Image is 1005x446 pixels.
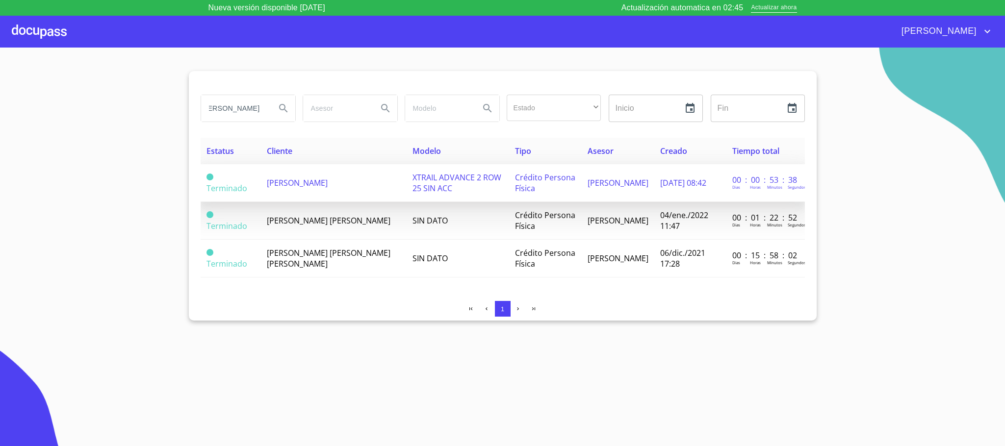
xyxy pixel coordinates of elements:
[660,146,687,156] span: Creado
[206,211,213,218] span: Terminado
[660,210,708,231] span: 04/ene./2022 11:47
[732,174,799,185] p: 00 : 00 : 53 : 38
[206,183,247,194] span: Terminado
[894,24,981,39] span: [PERSON_NAME]
[732,184,740,190] p: Dias
[588,253,648,264] span: [PERSON_NAME]
[412,146,441,156] span: Modelo
[206,258,247,269] span: Terminado
[515,248,575,269] span: Crédito Persona Física
[750,260,761,265] p: Horas
[201,95,268,122] input: search
[588,215,648,226] span: [PERSON_NAME]
[412,253,448,264] span: SIN DATO
[732,260,740,265] p: Dias
[588,146,614,156] span: Asesor
[788,260,806,265] p: Segundos
[588,177,648,188] span: [PERSON_NAME]
[272,97,295,120] button: Search
[495,301,511,317] button: 1
[767,184,782,190] p: Minutos
[206,249,213,256] span: Terminado
[751,3,797,13] span: Actualizar ahora
[412,172,501,194] span: XTRAIL ADVANCE 2 ROW 25 SIN ACC
[412,215,448,226] span: SIN DATO
[206,221,247,231] span: Terminado
[405,95,472,122] input: search
[267,248,390,269] span: [PERSON_NAME] [PERSON_NAME] [PERSON_NAME]
[660,177,706,188] span: [DATE] 08:42
[767,260,782,265] p: Minutos
[206,146,234,156] span: Estatus
[267,177,328,188] span: [PERSON_NAME]
[732,250,799,261] p: 00 : 15 : 58 : 02
[732,212,799,223] p: 00 : 01 : 22 : 52
[501,305,504,313] span: 1
[507,95,601,121] div: ​
[208,2,325,14] p: Nueva versión disponible [DATE]
[732,222,740,227] p: Dias
[732,146,779,156] span: Tiempo total
[788,222,806,227] p: Segundos
[660,248,705,269] span: 06/dic./2021 17:28
[750,184,761,190] p: Horas
[788,184,806,190] p: Segundos
[374,97,397,120] button: Search
[750,222,761,227] p: Horas
[515,172,575,194] span: Crédito Persona Física
[767,222,782,227] p: Minutos
[515,210,575,231] span: Crédito Persona Física
[894,24,993,39] button: account of current user
[206,173,213,180] span: Terminado
[267,215,390,226] span: [PERSON_NAME] [PERSON_NAME]
[303,95,370,122] input: search
[267,146,292,156] span: Cliente
[476,97,499,120] button: Search
[621,2,744,14] p: Actualización automatica en 02:45
[515,146,531,156] span: Tipo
